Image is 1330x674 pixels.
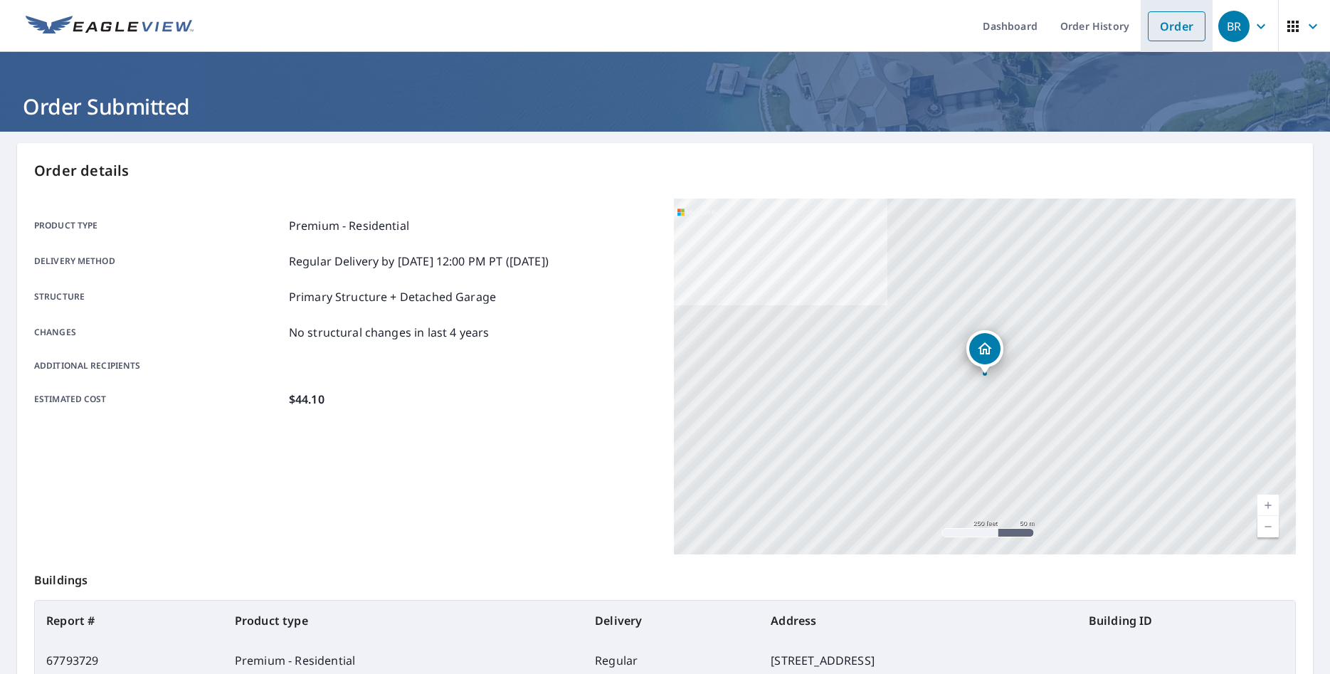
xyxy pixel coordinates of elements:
th: Delivery [584,601,759,641]
p: Estimated cost [34,391,283,408]
p: Changes [34,324,283,341]
p: Order details [34,160,1296,181]
img: EV Logo [26,16,194,37]
p: Premium - Residential [289,217,409,234]
p: No structural changes in last 4 years [289,324,490,341]
div: Dropped pin, building 1, Residential property, 26914 N 22nd Dr Phoenix, AZ 85085 [966,330,1003,374]
th: Building ID [1077,601,1295,641]
p: Additional recipients [34,359,283,372]
a: Current Level 17, Zoom In [1257,495,1279,516]
p: Buildings [34,554,1296,600]
p: Structure [34,288,283,305]
th: Product type [223,601,584,641]
a: Order [1148,11,1205,41]
p: $44.10 [289,391,324,408]
div: BR [1218,11,1250,42]
th: Address [759,601,1077,641]
a: Current Level 17, Zoom Out [1257,516,1279,537]
p: Regular Delivery by [DATE] 12:00 PM PT ([DATE]) [289,253,549,270]
p: Delivery method [34,253,283,270]
p: Primary Structure + Detached Garage [289,288,496,305]
h1: Order Submitted [17,92,1313,121]
th: Report # [35,601,223,641]
p: Product type [34,217,283,234]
